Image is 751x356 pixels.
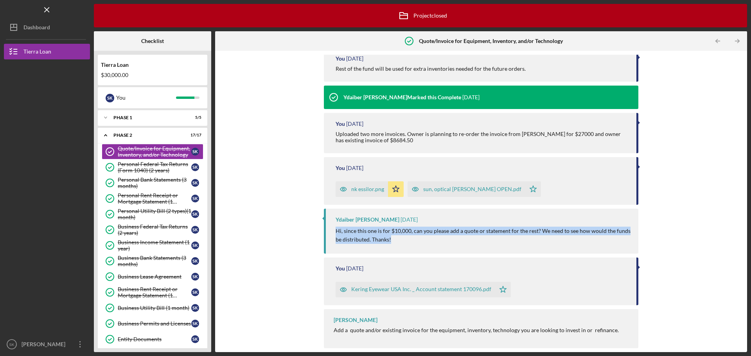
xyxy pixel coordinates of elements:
div: sun, optical [PERSON_NAME] OPEN.pdf [423,186,521,192]
a: Business Income Statement (1 year)SK [102,238,203,253]
a: Business Rent Receipt or Mortgage Statement (1 month)SK [102,284,203,300]
div: Personal Federal Tax Returns (Form 1040) (2 years) [118,161,191,174]
div: Business Lease Agreement [118,274,191,280]
div: S K [191,226,199,234]
div: Business Utility Bill (1 month) [118,305,191,311]
time: 2024-11-14 19:54 [401,216,418,223]
time: 2024-11-14 20:37 [462,94,480,100]
div: S K [191,335,199,343]
div: $30,000.00 [101,72,204,78]
div: S K [191,148,199,156]
button: SK[PERSON_NAME] [4,336,90,352]
div: S K [191,273,199,281]
div: Personal Bank Statements (3 months) [118,177,191,189]
a: Personal Utility Bill (2 types)(1 month)SK [102,206,203,222]
text: SK [9,342,14,347]
div: You [336,121,345,127]
div: Personal Rent Receipt or Mortgage Statement (1 month) [118,192,191,205]
button: Kering Eyewear USA Inc. _ Account statement 170096.pdf [336,282,511,297]
div: 17 / 17 [187,133,201,138]
div: Rest of the fund will be used for extra inventories needed for the future orders. [336,66,526,72]
div: You [336,165,345,171]
a: Business Permits and LicensesSK [102,316,203,331]
div: Tierra Loan [101,62,204,68]
div: Entity Documents [118,336,191,342]
a: Personal Rent Receipt or Mortgage Statement (1 month)SK [102,191,203,206]
button: nk essilor.png [336,181,404,197]
div: S K [191,320,199,327]
div: Business Income Statement (1 year) [118,239,191,252]
a: Quote/Invoice for Equipment, Inventory, and/or TechnologySK [102,144,203,159]
div: nk essilor.png [351,186,384,192]
div: You [336,55,345,62]
div: S K [191,195,199,202]
div: Tierra Loan [23,44,51,61]
button: Tierra Loan [4,44,90,59]
div: S K [191,163,199,171]
a: Business Bank Statements (3 months)SK [102,253,203,269]
div: Ydaiber [PERSON_NAME] [336,216,399,223]
div: Phase 1 [113,115,182,120]
div: S K [106,94,114,102]
div: Uploaded two more invoices. Owner is planning to re-order the invoice from [PERSON_NAME] for $270... [336,131,629,143]
div: [PERSON_NAME] [20,336,70,354]
time: 2024-11-14 20:26 [346,165,363,171]
div: S K [191,210,199,218]
time: 2024-11-14 20:29 [346,121,363,127]
div: S K [191,304,199,312]
a: Personal Federal Tax Returns (Form 1040) (2 years)SK [102,159,203,175]
div: Ydaiber [PERSON_NAME] Marked this Complete [343,94,461,100]
p: Hi, since this one is for $10,000, can you please add a quote or statement for the rest? We need ... [336,227,631,244]
div: You [116,91,176,104]
div: Quote/Invoice for Equipment, Inventory, and/or Technology [118,145,191,158]
div: Business Permits and Licenses [118,320,191,327]
a: Entity DocumentsSK [102,331,203,347]
div: Phase 2 [113,133,182,138]
b: Quote/Invoice for Equipment, Inventory, and/or Technology [419,38,563,44]
div: [PERSON_NAME] [334,317,377,323]
div: S K [191,288,199,296]
div: Kering Eyewear USA Inc. _ Account statement 170096.pdf [351,286,491,292]
a: Business Utility Bill (1 month)SK [102,300,203,316]
div: Business Federal Tax Returns (2 years) [118,224,191,236]
button: sun, optical [PERSON_NAME] OPEN.pdf [408,181,541,197]
div: Business Bank Statements (3 months) [118,255,191,267]
div: S K [191,257,199,265]
div: 5 / 5 [187,115,201,120]
div: You [336,265,345,272]
time: 2024-11-14 20:39 [346,55,363,62]
button: Dashboard [4,20,90,35]
div: S K [191,242,199,249]
a: Business Lease AgreementSK [102,269,203,284]
div: Project closed [394,6,447,25]
b: Checklist [141,38,164,44]
div: Add a quote and/or existing invoice for the equipment, inventory, technology you are looking to i... [334,327,619,333]
a: Business Federal Tax Returns (2 years)SK [102,222,203,238]
div: S K [191,179,199,187]
div: Dashboard [23,20,50,37]
div: Personal Utility Bill (2 types)(1 month) [118,208,191,220]
time: 2024-11-13 04:50 [346,265,363,272]
div: Business Rent Receipt or Mortgage Statement (1 month) [118,286,191,299]
a: Personal Bank Statements (3 months)SK [102,175,203,191]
